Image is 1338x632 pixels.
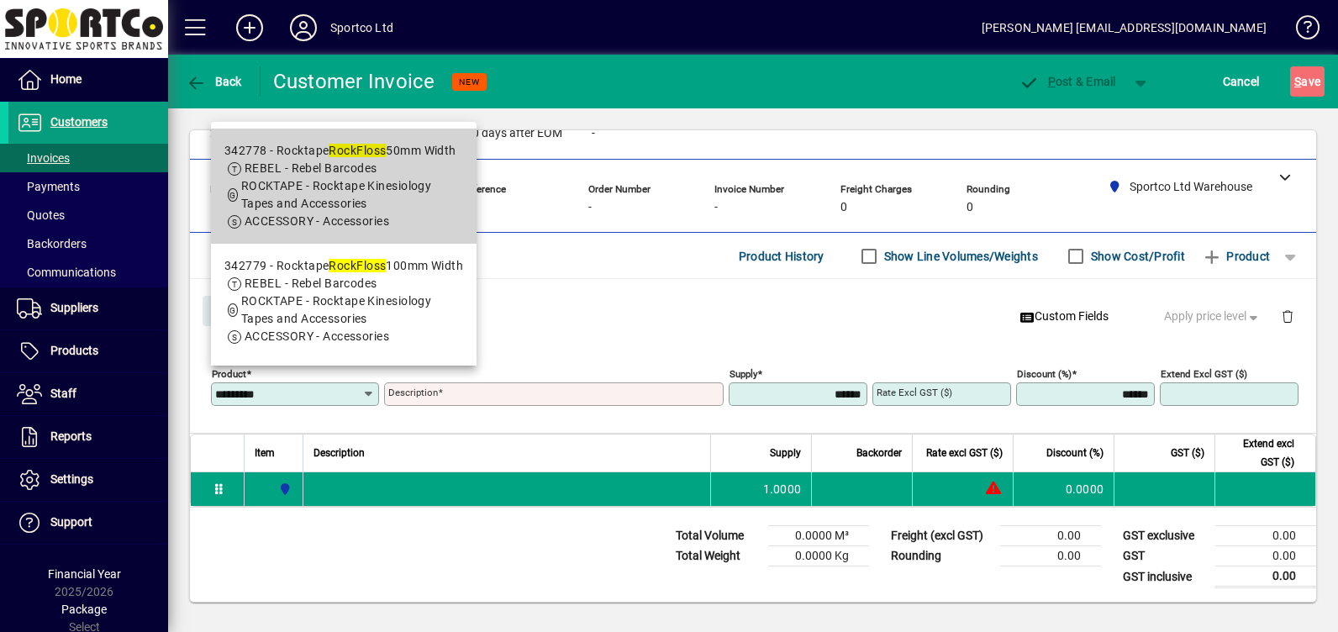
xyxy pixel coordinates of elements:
[330,14,393,41] div: Sportco Ltd
[1114,566,1215,587] td: GST inclusive
[8,258,168,287] a: Communications
[8,373,168,415] a: Staff
[50,387,76,400] span: Staff
[882,546,1000,566] td: Rounding
[223,13,277,43] button: Add
[1164,308,1262,325] span: Apply price level
[8,502,168,544] a: Support
[8,201,168,229] a: Quotes
[388,387,438,398] mat-label: Description
[1215,566,1316,587] td: 0.00
[50,472,93,486] span: Settings
[8,330,168,372] a: Products
[1219,66,1264,97] button: Cancel
[877,387,952,398] mat-label: Rate excl GST ($)
[1267,308,1308,324] app-page-header-button: Delete
[1114,546,1215,566] td: GST
[273,68,435,95] div: Customer Invoice
[277,13,330,43] button: Profile
[50,115,108,129] span: Customers
[313,444,365,462] span: Description
[1046,444,1104,462] span: Discount (%)
[203,296,260,326] button: Close
[714,201,718,214] span: -
[245,214,389,228] span: ACCESSORY - Accessories
[588,201,592,214] span: -
[50,515,92,529] span: Support
[1088,248,1185,265] label: Show Cost/Profit
[770,444,801,462] span: Supply
[982,14,1267,41] div: [PERSON_NAME] [EMAIL_ADDRESS][DOMAIN_NAME]
[50,429,92,443] span: Reports
[768,526,869,546] td: 0.0000 M³
[739,243,824,270] span: Product History
[212,368,246,380] mat-label: Product
[882,526,1000,546] td: Freight (excl GST)
[1225,434,1294,471] span: Extend excl GST ($)
[17,208,65,222] span: Quotes
[1000,526,1101,546] td: 0.00
[50,344,98,357] span: Products
[190,279,1316,340] div: Product
[210,127,440,140] span: 2296 - Cross Fit Daedalus T/A MXPT Limited
[211,244,477,359] mat-option: 342779 - Rocktape RockFloss 100mm Width
[1294,68,1320,95] span: ave
[17,180,80,193] span: Payments
[8,287,168,329] a: Suppliers
[856,444,902,462] span: Backorder
[168,66,261,97] app-page-header-button: Back
[1019,75,1116,88] span: ost & Email
[1267,296,1308,336] button: Delete
[1290,66,1325,97] button: Save
[1013,302,1115,332] button: Custom Fields
[209,298,253,325] span: Close
[329,259,386,272] em: RockFloss
[1171,444,1204,462] span: GST ($)
[840,201,847,214] span: 0
[245,276,377,290] span: REBEL - Rebel Barcodes
[592,127,595,140] span: -
[8,416,168,458] a: Reports
[329,144,386,157] em: RockFloss
[1294,75,1301,88] span: S
[8,172,168,201] a: Payments
[186,75,242,88] span: Back
[1000,546,1101,566] td: 0.00
[667,526,768,546] td: Total Volume
[1157,302,1268,332] button: Apply price level
[50,72,82,86] span: Home
[1161,368,1247,380] mat-label: Extend excl GST ($)
[210,201,245,214] span: [DATE]
[1215,546,1316,566] td: 0.00
[198,303,264,318] app-page-header-button: Close
[274,480,293,498] span: Sportco Ltd Warehouse
[50,301,98,314] span: Suppliers
[17,237,87,250] span: Backorders
[1215,526,1316,546] td: 0.00
[768,546,869,566] td: 0.0000 Kg
[61,603,107,616] span: Package
[1017,368,1072,380] mat-label: Discount (%)
[8,229,168,258] a: Backorders
[241,294,432,325] span: ROCKTAPE - Rocktape Kinesiology Tapes and Accessories
[1019,308,1109,325] span: Custom Fields
[8,59,168,101] a: Home
[224,142,463,160] div: 342778 - Rocktape 50mm Width
[1010,66,1125,97] button: Post & Email
[732,241,831,271] button: Product History
[459,76,480,87] span: NEW
[17,151,70,165] span: Invoices
[1114,526,1215,546] td: GST exclusive
[48,567,121,581] span: Financial Year
[241,179,432,210] span: ROCKTAPE - Rocktape Kinesiology Tapes and Accessories
[1048,75,1056,88] span: P
[1223,68,1260,95] span: Cancel
[967,201,973,214] span: 0
[730,368,757,380] mat-label: Supply
[211,129,477,244] mat-option: 342778 - Rocktape RockFloss 50mm Width
[255,444,275,462] span: Item
[926,444,1003,462] span: Rate excl GST ($)
[245,329,389,343] span: ACCESSORY - Accessories
[224,257,463,275] div: 342779 - Rocktape 100mm Width
[667,546,768,566] td: Total Weight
